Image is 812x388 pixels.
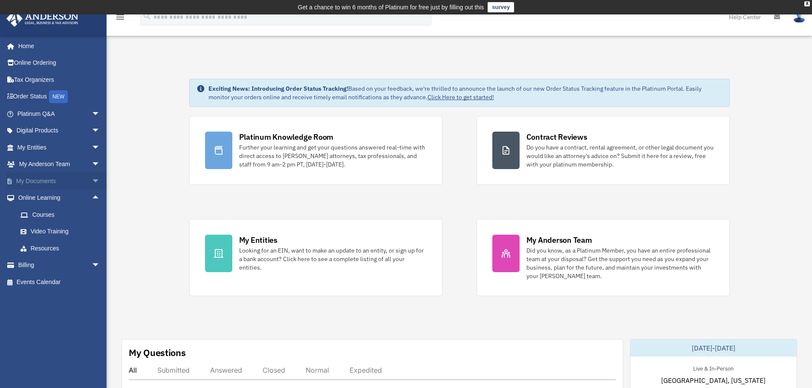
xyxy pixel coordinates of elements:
[6,273,113,290] a: Events Calendar
[92,190,109,207] span: arrow_drop_up
[6,88,113,106] a: Order StatusNEW
[239,246,427,272] div: Looking for an EIN, want to make an update to an entity, or sign up for a bank account? Click her...
[210,366,242,374] div: Answered
[804,1,810,6] div: close
[6,190,113,207] a: Online Learningarrow_drop_up
[157,366,190,374] div: Submitted
[630,339,797,356] div: [DATE]-[DATE]
[526,235,592,245] div: My Anderson Team
[526,246,714,280] div: Did you know, as a Platinum Member, you have an entire professional team at your disposal? Get th...
[142,11,152,21] i: search
[6,257,113,274] a: Billingarrow_drop_down
[488,2,514,12] a: survey
[129,366,137,374] div: All
[306,366,329,374] div: Normal
[239,143,427,169] div: Further your learning and get your questions answered real-time with direct access to [PERSON_NAM...
[115,15,125,22] a: menu
[6,105,113,122] a: Platinum Q&Aarrow_drop_down
[92,172,109,190] span: arrow_drop_down
[661,375,766,385] span: [GEOGRAPHIC_DATA], [US_STATE]
[208,84,722,101] div: Based on your feedback, we're thrilled to announce the launch of our new Order Status Tracking fe...
[6,122,113,139] a: Digital Productsarrow_drop_down
[686,363,740,372] div: Live & In-Person
[12,223,113,240] a: Video Training
[92,257,109,274] span: arrow_drop_down
[115,12,125,22] i: menu
[526,132,587,142] div: Contract Reviews
[298,2,484,12] div: Get a chance to win 6 months of Platinum for free just by filling out this
[6,37,109,55] a: Home
[263,366,285,374] div: Closed
[6,55,113,72] a: Online Ordering
[92,156,109,173] span: arrow_drop_down
[49,90,68,103] div: NEW
[92,139,109,156] span: arrow_drop_down
[6,71,113,88] a: Tax Organizers
[477,219,730,296] a: My Anderson Team Did you know, as a Platinum Member, you have an entire professional team at your...
[208,85,348,92] strong: Exciting News: Introducing Order Status Tracking!
[4,10,81,27] img: Anderson Advisors Platinum Portal
[189,219,442,296] a: My Entities Looking for an EIN, want to make an update to an entity, or sign up for a bank accoun...
[477,116,730,185] a: Contract Reviews Do you have a contract, rental agreement, or other legal document you would like...
[6,156,113,173] a: My Anderson Teamarrow_drop_down
[239,235,277,245] div: My Entities
[129,346,186,359] div: My Questions
[12,240,113,257] a: Resources
[239,132,334,142] div: Platinum Knowledge Room
[428,93,494,101] a: Click Here to get started!
[350,366,382,374] div: Expedited
[6,139,113,156] a: My Entitiesarrow_drop_down
[6,172,113,190] a: My Documentsarrow_drop_down
[526,143,714,169] div: Do you have a contract, rental agreement, or other legal document you would like an attorney's ad...
[92,105,109,123] span: arrow_drop_down
[12,206,113,223] a: Courses
[189,116,442,185] a: Platinum Knowledge Room Further your learning and get your questions answered real-time with dire...
[92,122,109,140] span: arrow_drop_down
[793,11,806,23] img: User Pic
